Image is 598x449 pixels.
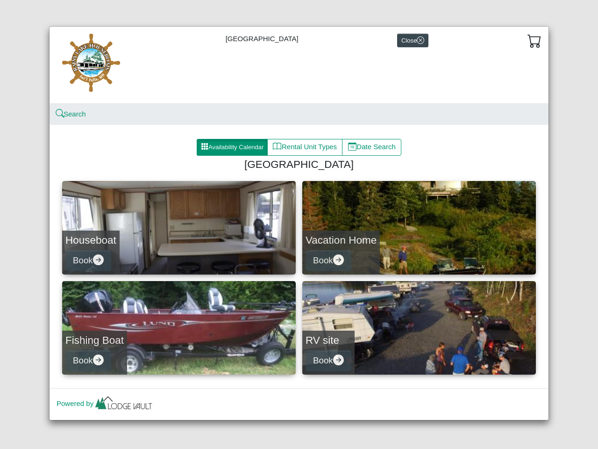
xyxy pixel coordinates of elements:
button: bookRental Unit Types [267,139,342,156]
div: [GEOGRAPHIC_DATA] [50,27,548,104]
h4: RV site [306,334,351,347]
a: Powered by [57,399,154,407]
button: Bookarrow right circle fill [306,250,351,271]
button: Bookarrow right circle fill [306,350,351,371]
svg: arrow right circle fill [333,254,344,265]
button: grid3x3 gap fillAvailability Calendar [197,139,268,156]
button: calendar dateDate Search [342,139,401,156]
h4: Vacation Home [306,234,377,246]
button: Bookarrow right circle fill [65,350,111,371]
h4: [GEOGRAPHIC_DATA] [66,158,532,171]
svg: arrow right circle fill [93,355,104,365]
button: Closex circle [397,34,428,47]
svg: grid3x3 gap fill [201,143,208,150]
h4: Houseboat [65,234,116,246]
svg: x circle [417,36,424,44]
img: 55466189-bbd8-41c3-ab33-5e957c8145a3.jpg [57,34,127,96]
h4: Fishing Boat [65,334,124,347]
svg: arrow right circle fill [93,254,104,265]
svg: arrow right circle fill [333,355,344,365]
a: searchSearch [57,110,86,118]
svg: search [57,110,64,117]
svg: calendar date [348,142,357,151]
img: lv-small.ca335149.png [93,394,154,414]
svg: book [273,142,282,151]
svg: cart [527,34,541,48]
button: Bookarrow right circle fill [65,250,111,271]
